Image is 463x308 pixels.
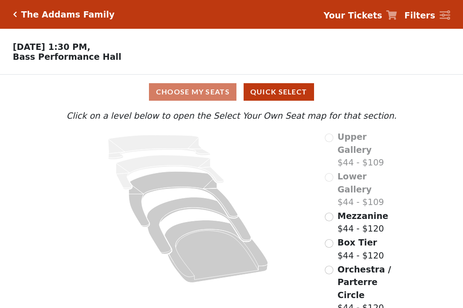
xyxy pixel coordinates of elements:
span: Upper Gallery [337,132,371,155]
path: Upper Gallery - Seats Available: 0 [108,135,210,160]
p: Click on a level below to open the Select Your Own Seat map for that section. [64,109,399,122]
strong: Filters [404,10,435,20]
span: Lower Gallery [337,171,371,194]
a: Filters [404,9,450,22]
button: Quick Select [244,83,314,101]
span: Box Tier [337,237,377,247]
label: $44 - $120 [337,236,384,262]
path: Lower Gallery - Seats Available: 0 [116,155,224,189]
label: $44 - $109 [337,130,399,169]
label: $44 - $120 [337,210,388,235]
path: Orchestra / Parterre Circle - Seats Available: 138 [165,220,268,283]
span: Orchestra / Parterre Circle [337,264,391,300]
span: Mezzanine [337,211,388,221]
a: Click here to go back to filters [13,11,17,18]
h5: The Addams Family [21,9,114,20]
a: Your Tickets [323,9,397,22]
label: $44 - $109 [337,170,399,209]
strong: Your Tickets [323,10,382,20]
